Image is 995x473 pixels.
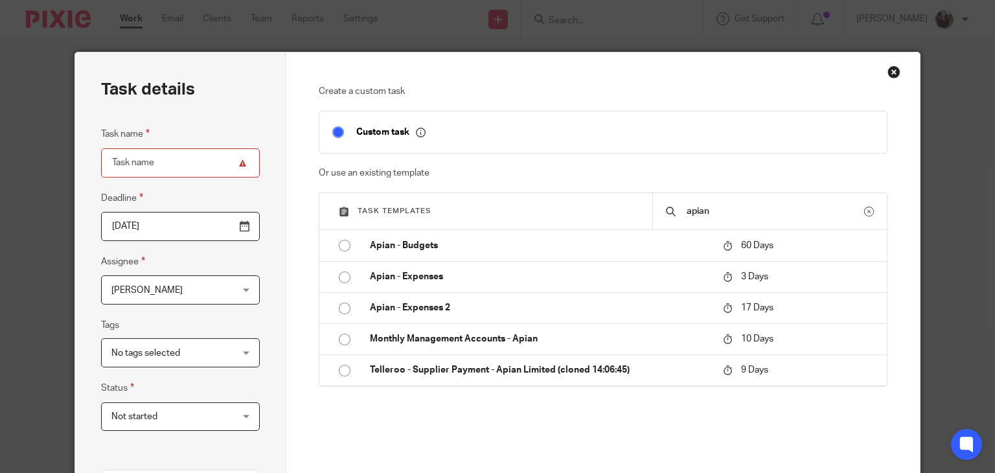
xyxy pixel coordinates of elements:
span: 60 Days [741,241,773,250]
input: Task name [101,148,260,178]
p: Apian - Expenses [370,270,710,283]
span: 17 Days [741,303,773,312]
p: Or use an existing template [319,167,887,179]
input: Search... [685,204,864,218]
p: Apian - Budgets [370,239,710,252]
p: Custom task [356,126,426,138]
p: Apian - Expenses 2 [370,301,710,314]
h2: Task details [101,78,195,100]
span: 9 Days [741,365,768,375]
span: Task templates [358,207,431,214]
label: Assignee [101,254,145,269]
span: 10 Days [741,334,773,343]
label: Status [101,380,134,395]
span: Not started [111,412,157,421]
span: 3 Days [741,272,768,281]
label: Deadline [101,190,143,205]
label: Tags [101,319,119,332]
p: Telleroo - Supplier Payment - Apian Limited (cloned 14:06:45) [370,363,710,376]
input: Pick a date [101,212,260,241]
span: [PERSON_NAME] [111,286,183,295]
div: Close this dialog window [887,65,900,78]
p: Monthly Management Accounts - Apian [370,332,710,345]
label: Task name [101,126,150,141]
span: No tags selected [111,349,180,358]
p: Create a custom task [319,85,887,98]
